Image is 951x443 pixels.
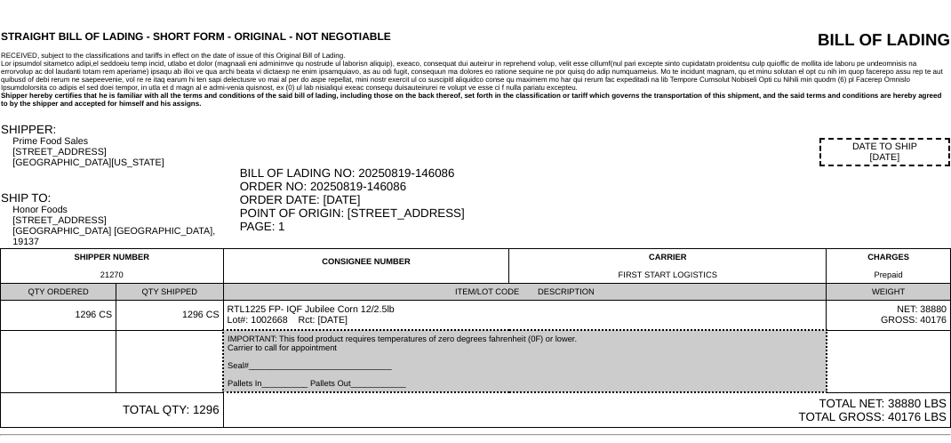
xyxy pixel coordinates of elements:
td: CONSIGNEE NUMBER [223,249,509,284]
td: TOTAL NET: 38880 LBS TOTAL GROSS: 40176 LBS [223,392,950,428]
td: 1296 CS [116,301,223,331]
div: Prime Food Sales [STREET_ADDRESS] [GEOGRAPHIC_DATA][US_STATE] [12,136,237,168]
td: CHARGES [827,249,951,284]
td: ITEM/LOT CODE DESCRIPTION [223,284,827,301]
td: WEIGHT [827,284,951,301]
div: SHIPPER: [1,123,238,136]
td: 1296 CS [1,301,116,331]
div: Honor Foods [STREET_ADDRESS] [GEOGRAPHIC_DATA] [GEOGRAPHIC_DATA], 19137 [12,205,237,247]
td: TOTAL QTY: 1296 [1,392,224,428]
td: SHIPPER NUMBER [1,249,224,284]
div: Prepaid [830,270,947,279]
td: RTL1225 FP- IQF Jubilee Corn 12/2.5lb Lot#: 1002668 Rct: [DATE] [223,301,827,331]
div: FIRST START LOGISTICS [513,270,822,279]
div: DATE TO SHIP [DATE] [819,138,950,166]
div: BILL OF LADING NO: 20250819-146086 ORDER NO: 20250819-146086 ORDER DATE: [DATE] POINT OF ORIGIN: ... [240,166,950,233]
div: BILL OF LADING [687,30,950,50]
td: IMPORTANT: This food product requires temperatures of zero degrees fahrenheit (0F) or lower. Carr... [223,330,827,392]
td: QTY SHIPPED [116,284,223,301]
div: 21270 [4,270,220,279]
td: QTY ORDERED [1,284,116,301]
td: CARRIER [509,249,827,284]
div: SHIP TO: [1,191,238,205]
td: NET: 38880 GROSS: 40176 [827,301,951,331]
div: Shipper hereby certifies that he is familiar with all the terms and conditions of the said bill o... [1,92,950,108]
